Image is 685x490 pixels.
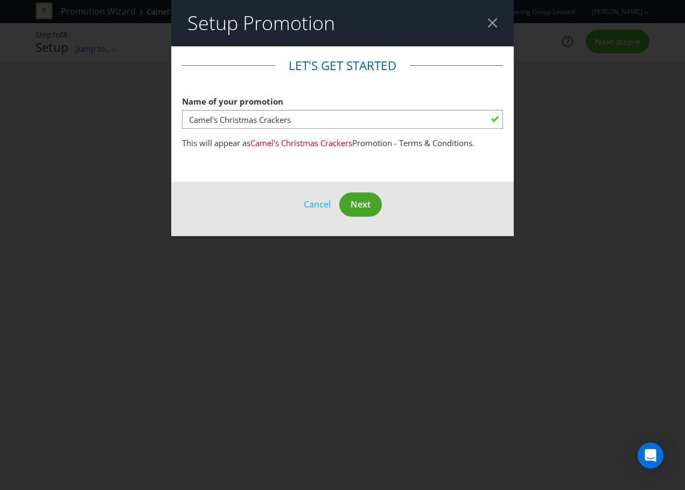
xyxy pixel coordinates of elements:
[182,96,283,107] span: Name of your promotion
[250,137,352,148] span: Camel's Christmas Crackers
[339,192,382,217] button: Next
[182,137,250,148] span: This will appear as
[187,12,335,34] h2: Setup Promotion
[351,198,371,210] span: Next
[275,57,410,74] legend: Let's get started
[638,443,663,468] div: Open Intercom Messenger
[352,137,474,148] span: Promotion - Terms & Conditions.
[182,110,503,129] input: e.g. My Promotion
[303,197,331,211] button: Cancel
[304,198,331,210] span: Cancel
